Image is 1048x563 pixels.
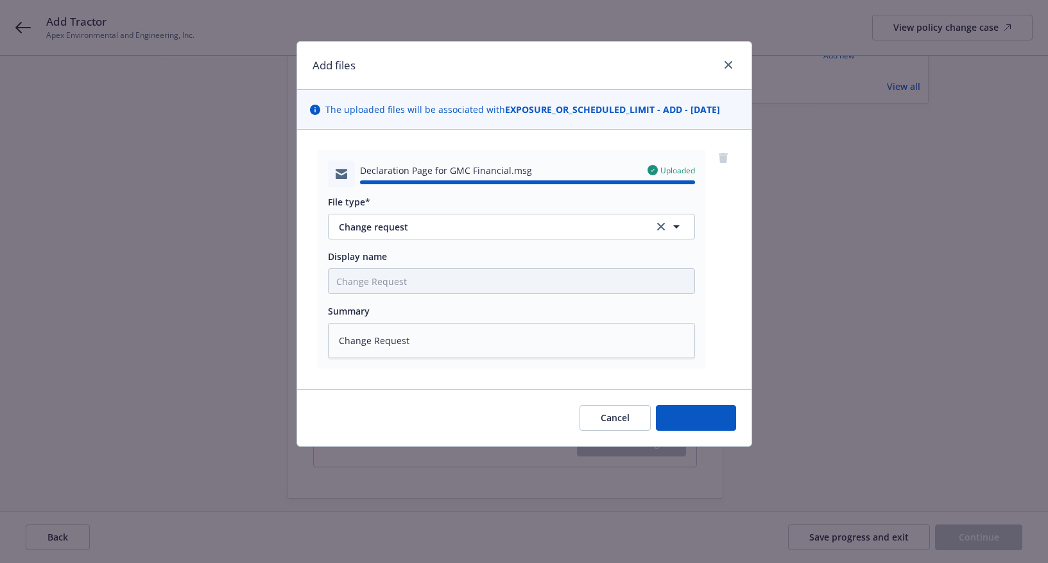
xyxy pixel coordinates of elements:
[360,164,532,177] span: Declaration Page for GMC Financial.msg
[580,405,651,431] button: Cancel
[328,250,387,263] span: Display name
[601,411,630,424] span: Cancel
[653,219,669,234] a: clear selection
[329,269,694,293] input: Add display name here...
[328,323,695,358] textarea: Change Request
[677,411,715,424] span: Add files
[328,196,370,208] span: File type*
[721,57,736,73] a: close
[505,103,720,116] strong: EXPOSURE_OR_SCHEDULED_LIMIT - ADD - [DATE]
[660,165,695,176] span: Uploaded
[328,214,695,239] button: Change requestclear selection
[325,103,720,116] span: The uploaded files will be associated with
[716,150,731,166] a: remove
[313,57,356,74] h1: Add files
[328,305,370,317] span: Summary
[339,220,636,234] span: Change request
[656,405,736,431] button: Add files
